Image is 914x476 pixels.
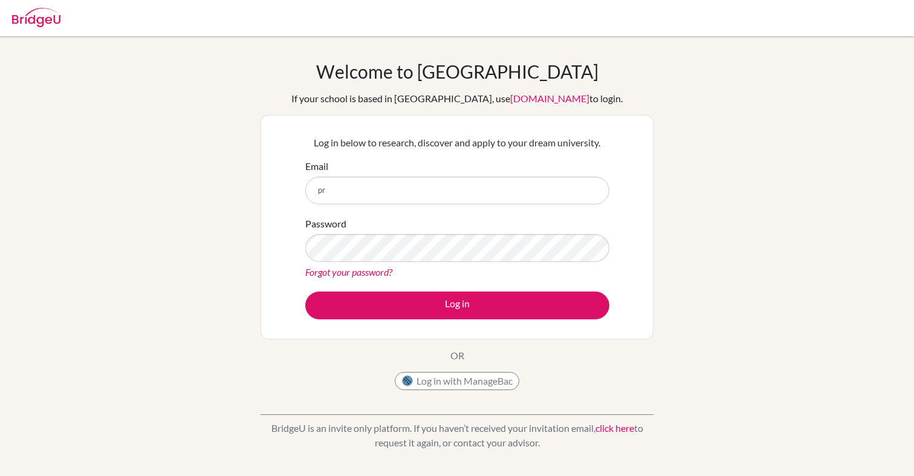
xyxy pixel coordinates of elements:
[450,348,464,363] p: OR
[305,217,346,231] label: Password
[305,135,609,150] p: Log in below to research, discover and apply to your dream university.
[316,60,598,82] h1: Welcome to [GEOGRAPHIC_DATA]
[291,91,623,106] div: If your school is based in [GEOGRAPHIC_DATA], use to login.
[595,422,634,434] a: click here
[395,372,519,390] button: Log in with ManageBac
[305,292,609,319] button: Log in
[510,93,589,104] a: [DOMAIN_NAME]
[305,159,328,174] label: Email
[12,8,60,27] img: Bridge-U
[261,421,653,450] p: BridgeU is an invite only platform. If you haven’t received your invitation email, to request it ...
[305,266,392,278] a: Forgot your password?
